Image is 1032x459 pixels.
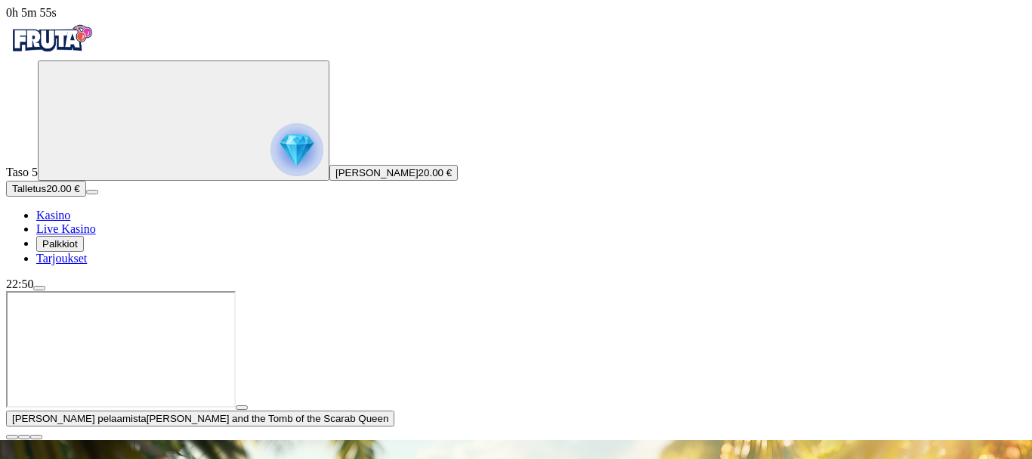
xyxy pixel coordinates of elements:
[6,181,86,197] button: Talletusplus icon20.00 €
[36,209,70,222] span: Kasino
[46,183,79,194] span: 20.00 €
[86,190,98,194] button: menu
[36,209,70,222] a: diamond iconKasino
[6,47,97,60] a: Fruta
[329,165,458,181] button: [PERSON_NAME]20.00 €
[36,236,84,252] button: reward iconPalkkiot
[33,286,45,290] button: menu
[6,291,236,408] iframe: John Hunter and the Tomb of the Scarab Queen
[36,222,96,235] a: poker-chip iconLive Kasino
[18,435,30,439] button: chevron-down icon
[147,413,389,424] span: [PERSON_NAME] and the Tomb of the Scarab Queen
[6,6,57,19] span: user session time
[38,60,329,181] button: reward progress
[335,167,419,178] span: [PERSON_NAME]
[6,435,18,439] button: close icon
[12,413,147,424] span: [PERSON_NAME] pelaamista
[236,405,248,410] button: play icon
[419,167,452,178] span: 20.00 €
[36,222,96,235] span: Live Kasino
[30,435,42,439] button: fullscreen icon
[6,278,33,290] span: 22:50
[6,166,38,178] span: Taso 5
[6,20,97,57] img: Fruta
[6,20,1026,265] nav: Primary
[36,252,87,265] span: Tarjoukset
[42,238,78,250] span: Palkkiot
[36,252,87,265] a: gift-inverted iconTarjoukset
[6,411,394,426] button: [PERSON_NAME] pelaamista[PERSON_NAME] and the Tomb of the Scarab Queen
[12,183,46,194] span: Talletus
[270,123,323,176] img: reward progress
